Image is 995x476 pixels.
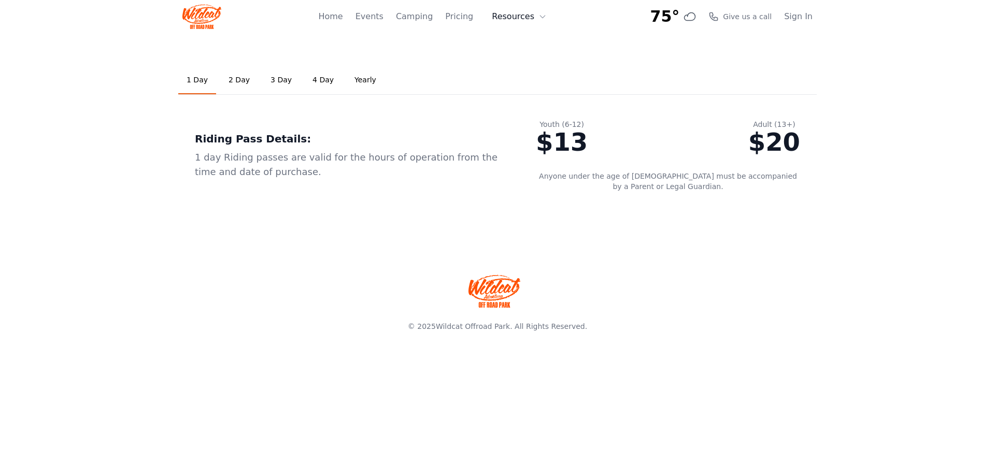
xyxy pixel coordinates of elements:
[436,322,510,330] a: Wildcat Offroad Park
[182,4,221,29] img: Wildcat Logo
[723,11,772,22] span: Give us a call
[536,171,800,192] p: Anyone under the age of [DEMOGRAPHIC_DATA] must be accompanied by a Parent or Legal Guardian.
[650,7,680,26] span: 75°
[536,129,588,154] div: $13
[346,66,385,94] a: Yearly
[784,10,813,23] a: Sign In
[408,322,587,330] span: © 2025 . All Rights Reserved.
[195,150,503,179] div: 1 day Riding passes are valid for the hours of operation from the time and date of purchase.
[536,119,588,129] div: Youth (6-12)
[220,66,258,94] a: 2 Day
[356,10,383,23] a: Events
[748,129,800,154] div: $20
[445,10,473,23] a: Pricing
[195,132,503,146] div: Riding Pass Details:
[396,10,433,23] a: Camping
[708,11,772,22] a: Give us a call
[748,119,800,129] div: Adult (13+)
[318,10,343,23] a: Home
[468,275,520,308] img: Wildcat Offroad park
[304,66,342,94] a: 4 Day
[262,66,300,94] a: 3 Day
[486,6,553,27] button: Resources
[178,66,216,94] a: 1 Day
